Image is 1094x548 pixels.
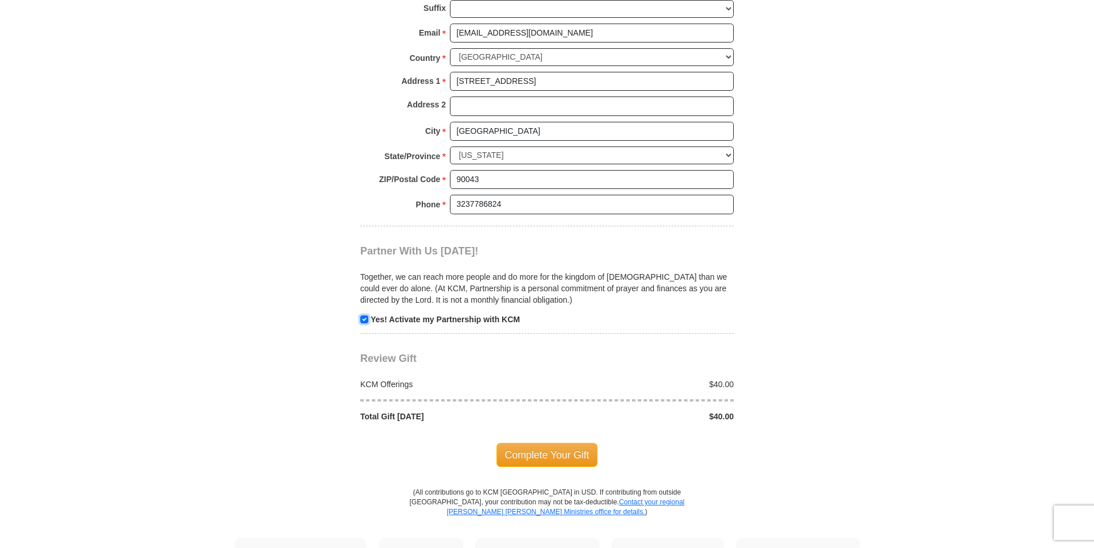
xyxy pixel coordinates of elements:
[379,171,441,187] strong: ZIP/Postal Code
[407,97,446,113] strong: Address 2
[371,315,520,324] strong: Yes! Activate my Partnership with KCM
[360,245,479,257] span: Partner With Us [DATE]!
[360,353,417,364] span: Review Gift
[360,271,734,306] p: Together, we can reach more people and do more for the kingdom of [DEMOGRAPHIC_DATA] than we coul...
[547,411,740,422] div: $40.00
[425,123,440,139] strong: City
[496,443,598,467] span: Complete Your Gift
[409,488,685,538] p: (All contributions go to KCM [GEOGRAPHIC_DATA] in USD. If contributing from outside [GEOGRAPHIC_D...
[419,25,440,41] strong: Email
[355,379,548,390] div: KCM Offerings
[410,50,441,66] strong: Country
[547,379,740,390] div: $40.00
[355,411,548,422] div: Total Gift [DATE]
[402,73,441,89] strong: Address 1
[416,196,441,213] strong: Phone
[384,148,440,164] strong: State/Province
